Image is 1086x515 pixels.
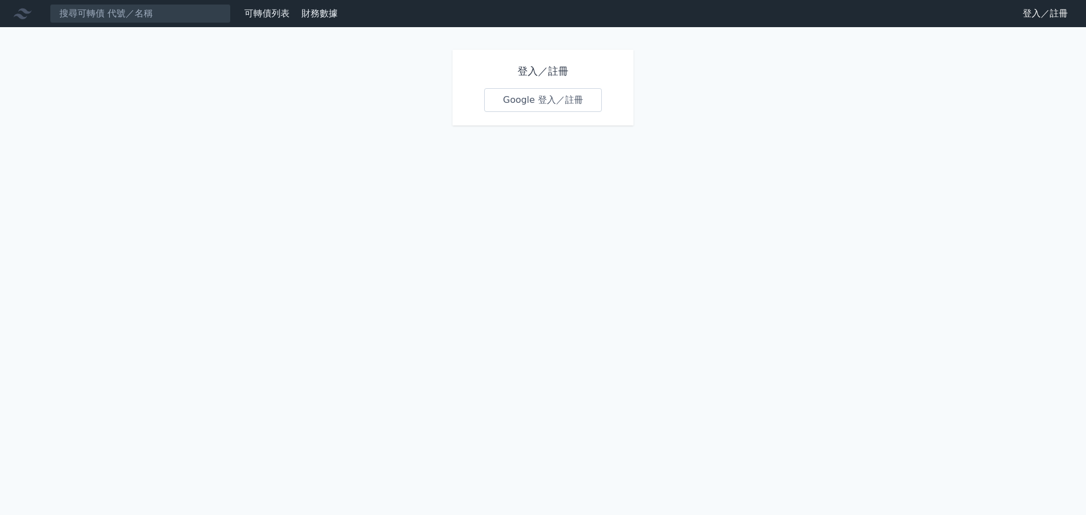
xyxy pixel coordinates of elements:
a: 登入／註冊 [1014,5,1077,23]
a: 可轉債列表 [244,8,290,19]
h1: 登入／註冊 [484,63,602,79]
input: 搜尋可轉債 代號／名稱 [50,4,231,23]
a: Google 登入／註冊 [484,88,602,112]
a: 財務數據 [301,8,338,19]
